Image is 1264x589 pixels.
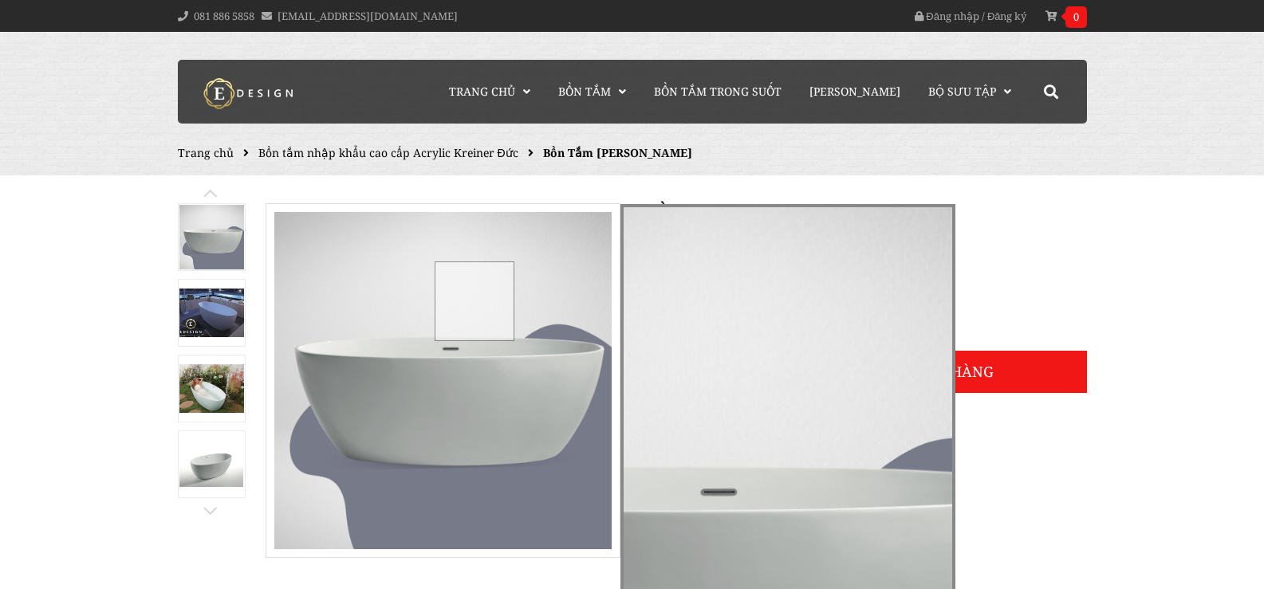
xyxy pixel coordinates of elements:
a: 081 886 5858 [194,9,254,23]
span: Bồn Tắm Trong Suốt [654,84,782,99]
span: / [982,9,985,23]
span: [PERSON_NAME] [809,84,900,99]
a: [EMAIL_ADDRESS][DOMAIN_NAME] [278,9,458,23]
img: Bồn Tắm Nhập Khẩu Darwin [179,289,244,337]
span: 0 [1065,6,1087,28]
a: Bồn tắm nhập khẩu cao cấp Acrylic Kreiner Đức [258,145,518,160]
img: Bồn Tắm Darwin Kreiner [179,205,244,269]
a: Trang chủ [437,60,542,124]
span: Trang chủ [449,84,515,99]
a: Bộ Sưu Tập [916,60,1023,124]
span: Bồn Tắm [PERSON_NAME] [543,145,692,160]
a: Bồn Tắm [546,60,638,124]
a: [PERSON_NAME] [797,60,912,124]
h1: Bồn Tắm [PERSON_NAME] [644,199,1087,228]
span: Bộ Sưu Tập [928,84,996,99]
span: Bồn Tắm [558,84,611,99]
img: logo Kreiner Germany - Edesign Interior [190,77,309,109]
img: Bồn Tắm Darwin Kreiner [179,442,244,487]
img: Bồn Tắm Darwin Kreiner [179,364,244,413]
a: Bồn Tắm Trong Suốt [642,60,793,124]
a: Trang chủ [178,145,234,160]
